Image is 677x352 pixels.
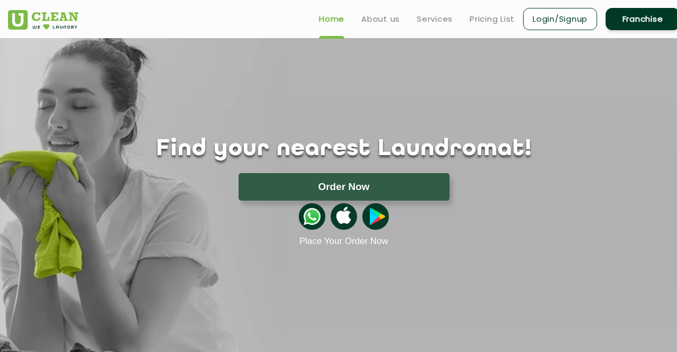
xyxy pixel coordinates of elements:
a: Place Your Order Now [299,236,388,247]
a: About us [361,13,400,25]
img: UClean Laundry and Dry Cleaning [8,10,78,30]
img: playstoreicon.png [362,203,389,230]
button: Order Now [239,173,450,201]
a: Home [319,13,344,25]
a: Pricing List [470,13,515,25]
img: apple-icon.png [331,203,357,230]
a: Services [417,13,453,25]
img: whatsappicon.png [299,203,325,230]
a: Login/Signup [523,8,597,30]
